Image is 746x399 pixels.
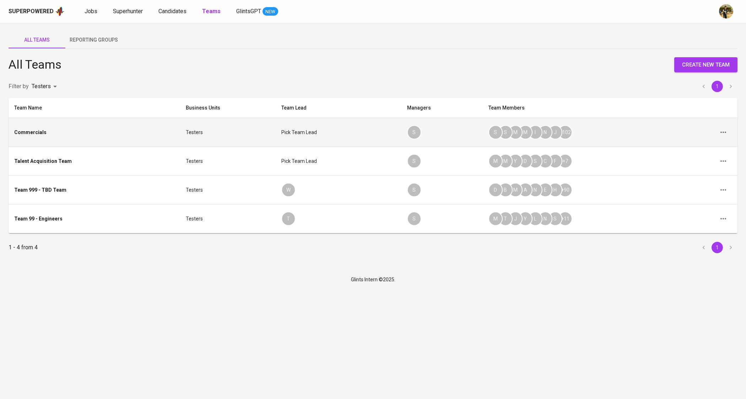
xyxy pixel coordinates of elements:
[548,154,562,168] div: F
[558,212,572,226] div: + 11
[712,242,723,253] button: page 1
[236,8,261,15] span: GlintsGPT
[488,212,503,226] div: M
[281,212,296,226] div: T
[202,8,221,15] b: Teams
[9,243,38,252] p: 1 - 4 from 4
[202,7,222,16] a: Teams
[719,4,733,18] img: yongcheng@glints.com
[180,176,276,204] td: Testers
[508,183,523,197] div: M
[9,57,61,72] h4: All Teams
[488,154,503,168] div: M
[158,8,186,15] span: Candidates
[113,7,144,16] a: Superhunter
[508,125,523,139] div: M
[538,212,552,226] div: N
[558,154,572,168] div: + 7
[14,129,47,136] div: Commercials
[401,98,483,118] th: Managers
[548,212,562,226] div: S
[236,7,278,16] a: GlintsGPT NEW
[263,8,278,15] span: NEW
[276,98,401,118] th: Team Lead
[9,31,737,48] div: teams tab
[55,6,65,17] img: app logo
[281,129,317,135] span: Pick team lead
[548,183,562,197] div: H
[32,81,59,92] div: Testers
[498,125,513,139] div: S
[712,81,723,92] button: page 1
[518,183,533,197] div: A
[180,118,276,147] td: Testers
[508,212,523,226] div: J
[14,158,72,165] div: Talent Acquisition Team
[407,154,421,168] div: S
[85,8,97,15] span: Jobs
[180,204,276,233] td: Testers
[70,36,118,44] span: Reporting Groups
[528,212,542,226] div: L
[9,83,29,90] span: Filter by
[538,154,552,168] div: C
[14,215,63,222] div: Team 99 - Engineers
[674,57,737,72] button: create new team
[518,154,533,168] div: D
[558,125,572,139] div: + 102
[697,242,737,253] nav: pagination navigation
[518,212,533,226] div: Y
[9,6,65,17] a: Superpoweredapp logo
[9,7,54,16] div: Superpowered
[538,183,552,197] div: E
[14,186,66,193] div: Team 999 - TBD Team
[518,125,533,139] div: M
[9,98,180,118] th: Team Name
[528,125,542,139] div: I
[508,154,523,168] div: Y
[158,7,188,16] a: Candidates
[528,154,542,168] div: S
[180,98,276,118] th: Business Units
[682,60,730,69] span: create new team
[558,183,572,197] div: + 90
[113,8,143,15] span: Superhunter
[407,125,421,139] div: S
[407,212,421,226] div: S
[488,125,503,139] div: S
[180,147,276,176] td: Testers
[498,154,513,168] div: M
[528,183,542,197] div: N
[548,125,562,139] div: J
[538,125,552,139] div: N
[281,158,317,164] span: Pick team lead
[488,183,503,197] div: D
[498,183,513,197] div: B
[85,7,99,16] a: Jobs
[407,183,421,197] div: S
[697,81,737,92] nav: pagination navigation
[483,98,709,118] th: Team Members
[498,212,513,226] div: T
[13,36,61,44] span: All Teams
[281,183,296,197] div: W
